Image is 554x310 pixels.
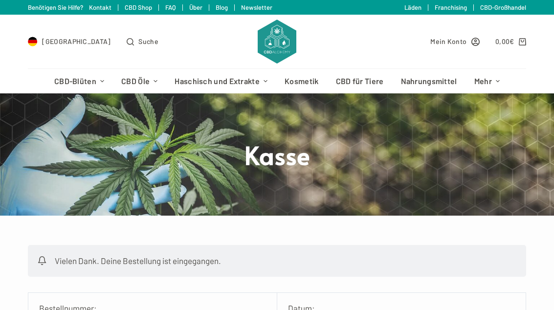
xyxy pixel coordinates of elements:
[189,3,202,11] a: Über
[327,69,392,93] a: CBD für Tiere
[430,36,466,47] span: Mein Konto
[127,36,158,47] button: Open search form
[495,37,514,45] bdi: 0,00
[28,245,527,277] p: Vielen Dank. Deine Bestellung ist eingegangen.
[495,36,526,47] a: Shopping cart
[28,36,111,47] a: Select Country
[392,69,465,93] a: Nahrungsmittel
[45,69,112,93] a: CBD-Blüten
[113,69,166,93] a: CBD Öle
[94,139,461,171] h1: Kasse
[276,69,327,93] a: Kosmetik
[480,3,526,11] a: CBD-Großhandel
[28,37,38,46] img: DE Flag
[216,3,228,11] a: Blog
[258,20,296,64] img: CBD Alchemy
[510,37,514,45] span: €
[241,3,272,11] a: Newsletter
[430,36,480,47] a: Mein Konto
[465,69,508,93] a: Mehr
[165,3,176,11] a: FAQ
[42,36,111,47] span: [GEOGRAPHIC_DATA]
[404,3,421,11] a: Läden
[45,69,508,93] nav: Header-Menü
[125,3,152,11] a: CBD Shop
[435,3,467,11] a: Franchising
[138,36,158,47] span: Suche
[166,69,276,93] a: Haschisch und Extrakte
[28,3,111,11] a: Benötigen Sie Hilfe? Kontakt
